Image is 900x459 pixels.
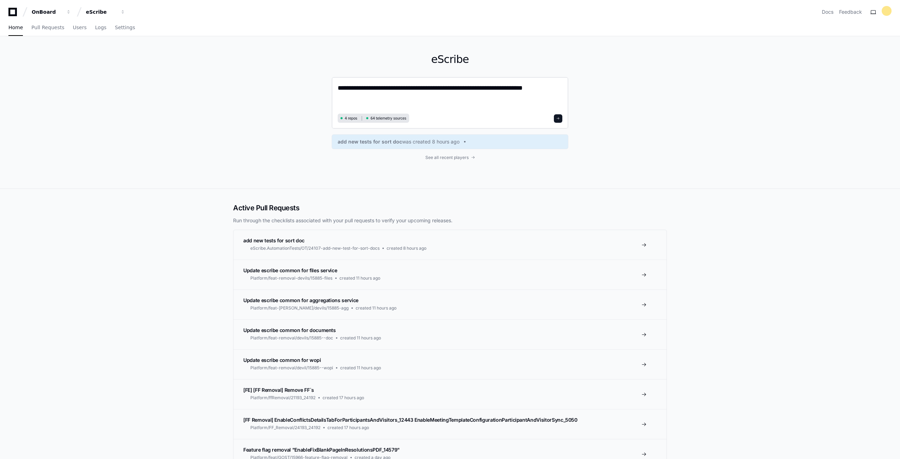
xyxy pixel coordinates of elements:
span: eScribe.AutomationTests/OT/24107-add-new-test-for-sort-docs [250,246,380,251]
span: Platform/feat-removal-devils/15885-files [250,275,332,281]
span: Update escribe common for documents [243,327,336,333]
span: add new tests for sort doc [243,237,305,243]
span: created 8 hours ago [387,246,426,251]
h1: eScribe [332,53,568,66]
span: add new tests for sort doc [338,138,402,145]
span: Platform/feat-removal/devil/15885--wopi [250,365,333,371]
span: Update escribe common for files service [243,267,337,273]
span: was created 8 hours ago [402,138,460,145]
span: Feature flag removal "EnableFixBlankPageInResolutionsPDF_14579" [243,447,400,453]
button: OnBoard [29,6,74,18]
span: Update escribe common for aggregations service [243,297,358,303]
span: Settings [115,25,135,30]
span: created 17 hours ago [323,395,364,401]
a: Logs [95,20,106,36]
div: OnBoard [32,8,62,15]
span: created 11 hours ago [356,305,396,311]
span: created 17 hours ago [327,425,369,431]
a: add new tests for sort docwas created 8 hours ago [338,138,562,145]
span: Platform/FF_Removal/24193_24192 [250,425,320,431]
a: Pull Requests [31,20,64,36]
div: eScribe [86,8,116,15]
span: Update escribe common for wopi [243,357,321,363]
a: Docs [822,8,833,15]
span: [FF Removal] EnableConflictsDetailsTabForParticipantsAndVisitors_12443 EnableMeetingTemplateConfi... [243,417,577,423]
a: [FF Removal] EnableConflictsDetailsTabForParticipantsAndVisitors_12443 EnableMeetingTemplateConfi... [233,409,667,439]
a: [FE] [FF Removal] Remove FF`sPlatform/ffRemoval/21193_24192created 17 hours ago [233,379,667,409]
button: eScribe [83,6,128,18]
span: [FE] [FF Removal] Remove FF`s [243,387,314,393]
a: Update escribe common for aggregations servicePlatform/feat-[PERSON_NAME]/devils/15885-aggcreated... [233,289,667,319]
span: Logs [95,25,106,30]
span: Platform/ffRemoval/21193_24192 [250,395,315,401]
h2: Active Pull Requests [233,203,667,213]
span: 4 repos [345,116,357,121]
span: Platform/feat-removal/devils/15885--doc [250,335,333,341]
span: Users [73,25,87,30]
a: Users [73,20,87,36]
span: Home [8,25,23,30]
a: Update escribe common for files servicePlatform/feat-removal-devils/15885-filescreated 11 hours ago [233,260,667,289]
span: created 11 hours ago [339,275,380,281]
span: Pull Requests [31,25,64,30]
button: Feedback [839,8,862,15]
p: Run through the checklists associated with your pull requests to verify your upcoming releases. [233,217,667,224]
a: See all recent players [332,155,568,160]
a: Settings [115,20,135,36]
span: created 11 hours ago [340,335,381,341]
a: Update escribe common for documentsPlatform/feat-removal/devils/15885--doccreated 11 hours ago [233,319,667,349]
a: add new tests for sort doceScribe.AutomationTests/OT/24107-add-new-test-for-sort-docscreated 8 ho... [233,230,667,260]
span: Platform/feat-[PERSON_NAME]/devils/15885-agg [250,305,349,311]
a: Update escribe common for wopiPlatform/feat-removal/devil/15885--wopicreated 11 hours ago [233,349,667,379]
span: 64 telemetry sources [370,116,406,121]
a: Home [8,20,23,36]
span: created 11 hours ago [340,365,381,371]
span: See all recent players [425,155,469,160]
